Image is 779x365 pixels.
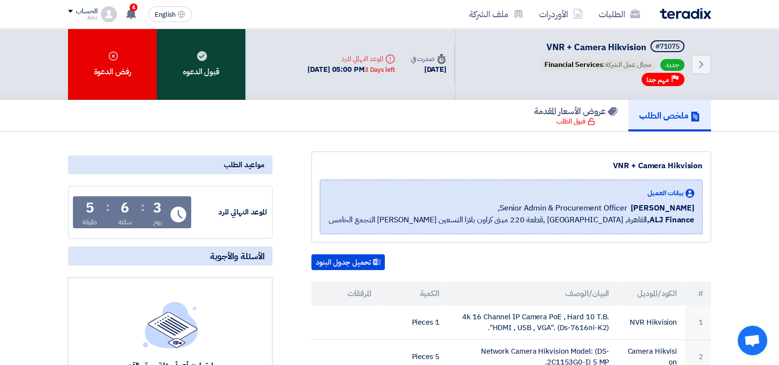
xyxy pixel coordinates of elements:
div: 3 Days left [365,65,395,75]
a: الأوردرات [531,2,591,26]
div: صدرت في [411,54,446,64]
span: جديد [660,59,684,71]
a: الطلبات [591,2,648,26]
span: 4 [130,3,137,11]
td: NVR Hikvision [617,305,685,340]
div: الموعد النهائي للرد [307,54,395,64]
div: : [141,198,144,216]
a: ملف الشركة [461,2,531,26]
span: English [155,11,175,18]
img: empty_state_list.svg [143,302,198,348]
h5: عروض الأسعار المقدمة [534,105,617,117]
span: الأسئلة والأجوبة [210,250,265,262]
b: ALJ Finance, [647,214,694,226]
span: بيانات العميل [647,188,683,198]
h5: VNR + Camera Hikvision [538,40,686,54]
a: ملخص الطلب [628,100,711,131]
th: الكود/الموديل [617,282,685,305]
a: Open chat [738,326,767,355]
th: الكمية [379,282,447,305]
th: البيان/الوصف [447,282,617,305]
a: عروض الأسعار المقدمة قبول الطلب [523,100,628,131]
span: القاهرة, [GEOGRAPHIC_DATA] ,قطعة 220 مبنى كراون بلازا التسعين [PERSON_NAME] التجمع الخامس [329,214,694,226]
th: # [685,282,711,305]
div: قبول الدعوه [157,29,245,100]
div: 3 [153,201,162,215]
div: 6 [121,201,129,215]
span: VNR + Camera Hikvision [546,40,646,54]
h5: ملخص الطلب [639,110,700,121]
div: يوم [153,217,162,227]
div: الموعد النهائي للرد [193,207,267,218]
div: [DATE] 05:00 PM [307,64,395,75]
span: مجال عمل الشركة: [540,59,656,71]
span: Financial Services [544,60,603,70]
button: تحميل جدول البنود [311,254,385,270]
th: المرفقات [311,282,379,305]
div: الحساب [76,7,97,16]
button: English [148,6,192,22]
div: دقيقة [82,217,98,227]
td: 1 [685,305,711,340]
img: Teradix logo [660,8,711,19]
div: Amr [68,15,97,21]
div: #71075 [655,43,679,50]
span: Senior Admin & Procurement Officer, [498,202,627,214]
div: مواعيد الطلب [68,155,272,174]
div: VNR + Camera Hikvision [320,160,703,172]
td: 1 Pieces [379,305,447,340]
td: 4k 16 Channel IP Camera PoE , Hard 10 T.B. "HDMI , USB , VGA". (Ds-7616ni-K2). [447,305,617,340]
div: قبول الطلب [556,117,595,126]
span: [PERSON_NAME] [631,202,694,214]
div: [DATE] [411,64,446,75]
div: ساعة [118,217,133,227]
img: profile_test.png [101,6,117,22]
span: مهم جدا [646,75,669,85]
div: 5 [86,201,94,215]
div: رفض الدعوة [68,29,157,100]
div: : [106,198,109,216]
